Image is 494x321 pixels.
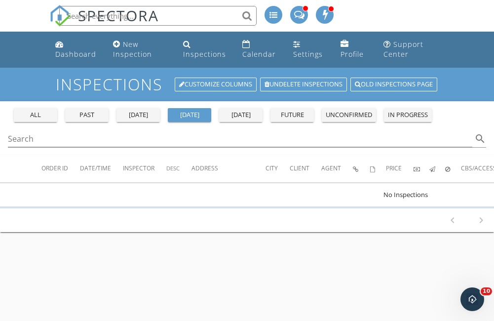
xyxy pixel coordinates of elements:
th: Price: Not sorted. [386,155,414,183]
button: [DATE] [168,108,211,122]
button: future [270,108,314,122]
div: Support Center [383,40,423,59]
a: Customize Columns [175,78,257,91]
button: in progress [384,108,432,122]
a: New Inspection [109,36,171,64]
div: Dashboard [55,49,96,59]
button: unconfirmed [322,108,376,122]
span: City [266,164,278,172]
h1: Inspections [56,76,438,93]
th: City: Not sorted. [266,155,290,183]
span: Address [191,164,218,172]
span: Inspector [123,164,154,172]
a: Inspections [179,36,230,64]
th: Client: Not sorted. [290,155,321,183]
a: Support Center [380,36,443,64]
th: Date/Time: Not sorted. [80,155,123,183]
div: Settings [293,49,323,59]
th: Desc: Not sorted. [166,155,191,183]
div: future [274,110,310,120]
button: all [14,108,57,122]
iframe: Intercom live chat [460,287,484,311]
th: Inspector: Not sorted. [123,155,166,183]
i: search [474,133,486,145]
th: Address: Not sorted. [191,155,266,183]
div: in progress [388,110,428,120]
a: Calendar [238,36,282,64]
th: Paid: Not sorted. [414,155,429,183]
div: past [69,110,105,120]
th: Order ID: Not sorted. [41,155,80,183]
div: [DATE] [223,110,259,120]
span: Date/Time [80,164,111,172]
th: Published: Not sorted. [429,155,445,183]
button: past [65,108,109,122]
span: Client [290,164,309,172]
a: Old inspections page [350,78,437,91]
input: Search everything... [59,6,257,26]
a: Profile [337,36,372,64]
th: Agent: Not sorted. [321,155,353,183]
th: Canceled: Not sorted. [445,155,461,183]
span: Agent [321,164,341,172]
th: Agreements signed: Not sorted. [370,155,386,183]
div: Profile [341,49,364,59]
div: unconfirmed [326,110,372,120]
a: Dashboard [51,36,101,64]
button: [DATE] [219,108,263,122]
span: Desc [166,164,180,172]
a: Settings [289,36,329,64]
div: New Inspection [113,40,152,59]
span: 10 [481,287,492,295]
div: Calendar [242,49,276,59]
div: [DATE] [120,110,156,120]
div: [DATE] [172,110,207,120]
span: Order ID [41,164,68,172]
input: Search [8,131,472,147]
th: Inspection Details: Not sorted. [353,155,370,183]
button: [DATE] [116,108,160,122]
div: all [18,110,53,120]
span: Price [386,164,402,172]
div: Inspections [183,49,226,59]
a: Undelete inspections [260,78,347,91]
